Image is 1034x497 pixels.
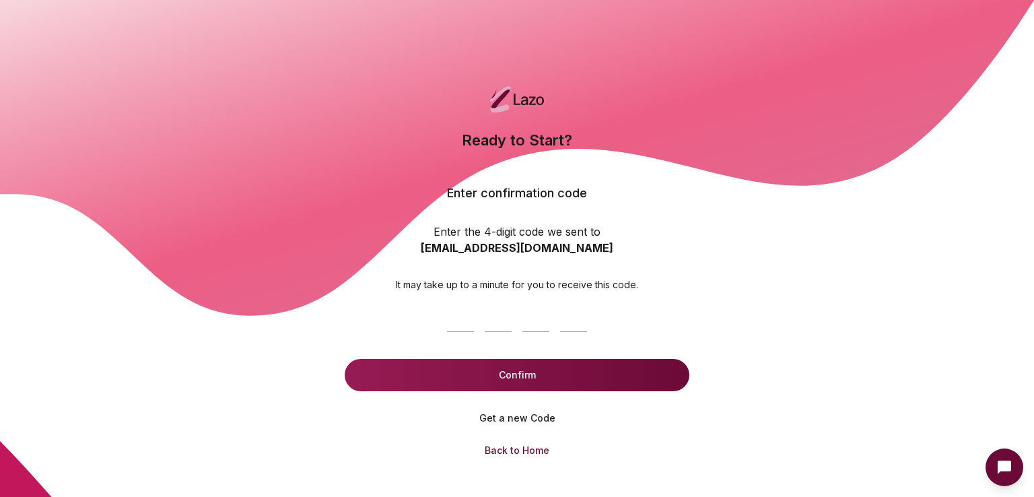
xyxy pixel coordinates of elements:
button: Get a new Code [345,402,689,434]
h4: Enter confirmation code [447,184,587,202]
button: Open Intercom messenger [986,449,1023,486]
p: It may take up to a minute for you to receive this code. [396,277,638,292]
strong: [EMAIL_ADDRESS][DOMAIN_NAME] [421,241,613,255]
p: Enter the 4-digit code we sent to [434,224,600,240]
h2: Ready to Start? [462,129,572,184]
button: Confirm [345,359,689,391]
button: Back to Home [474,434,560,467]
